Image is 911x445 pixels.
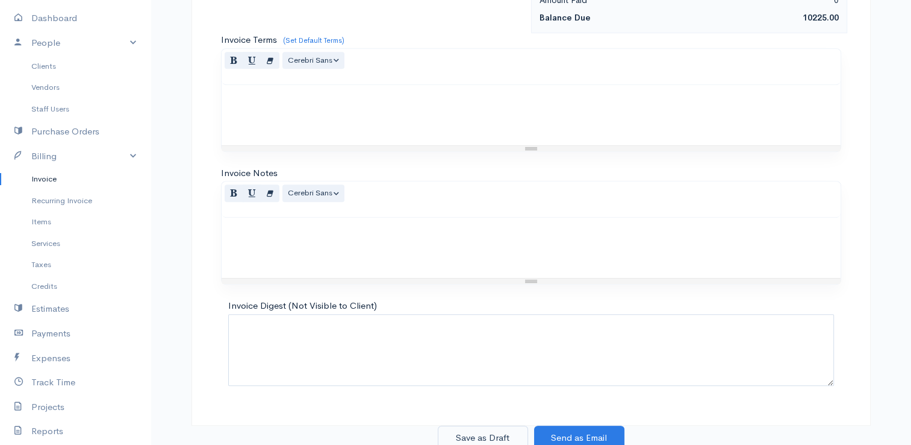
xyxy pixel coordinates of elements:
[261,52,279,69] button: Remove Font Style (CTRL+\)
[282,52,345,69] button: Font Family
[803,12,839,23] span: 10225.00
[261,185,279,202] button: Remove Font Style (CTRL+\)
[225,185,243,202] button: Bold (CTRL+B)
[221,166,278,180] label: Invoice Notes
[222,279,841,284] div: Resize
[283,36,344,45] a: (Set Default Terms)
[282,185,345,202] button: Font Family
[288,55,332,65] span: Cerebri Sans
[243,185,261,202] button: Underline (CTRL+U)
[225,52,243,69] button: Bold (CTRL+B)
[228,299,377,313] label: Invoice Digest (Not Visible to Client)
[221,33,277,47] label: Invoice Terms
[222,146,841,151] div: Resize
[243,52,261,69] button: Underline (CTRL+U)
[539,12,591,23] strong: Balance Due
[288,188,332,198] span: Cerebri Sans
